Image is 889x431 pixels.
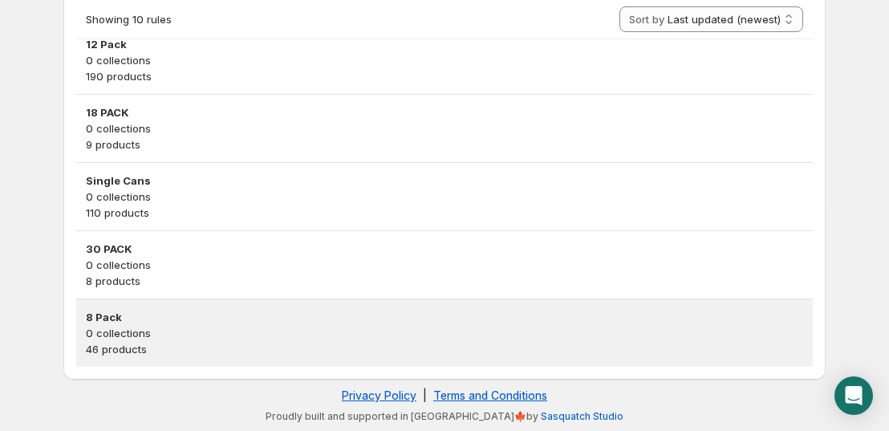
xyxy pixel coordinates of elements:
[86,36,803,52] h3: 12 Pack
[423,388,427,402] span: |
[342,388,416,402] a: Privacy Policy
[86,309,803,325] h3: 8 Pack
[71,410,818,423] p: Proudly built and supported in [GEOGRAPHIC_DATA]🍁by
[86,104,803,120] h3: 18 PACK
[86,325,803,341] p: 0 collections
[541,410,623,422] a: Sasquatch Studio
[86,205,803,221] p: 110 products
[433,388,547,402] a: Terms and Conditions
[86,120,803,136] p: 0 collections
[86,241,803,257] h3: 30 PACK
[86,273,803,289] p: 8 products
[86,189,803,205] p: 0 collections
[834,376,873,415] div: Open Intercom Messenger
[86,68,803,84] p: 190 products
[86,52,803,68] p: 0 collections
[86,136,803,152] p: 9 products
[86,341,803,357] p: 46 products
[86,13,172,26] span: Showing 10 rules
[86,173,803,189] h3: Single Cans
[86,257,803,273] p: 0 collections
